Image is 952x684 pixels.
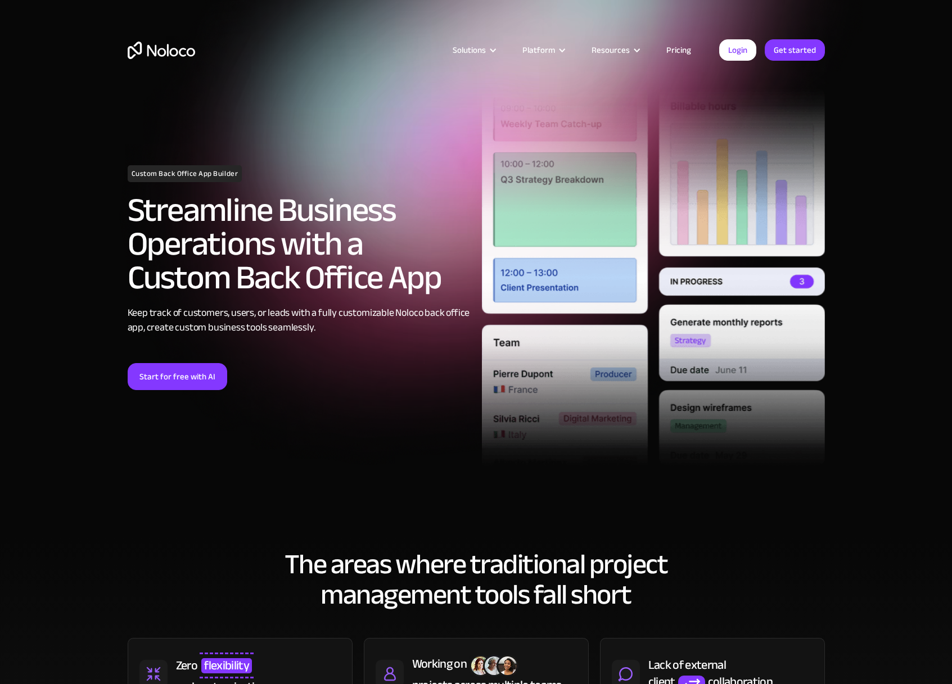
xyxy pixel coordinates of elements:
[128,363,227,390] a: Start for free with AI
[648,656,813,673] div: Lack of external
[592,43,630,57] div: Resources
[577,43,652,57] div: Resources
[652,43,705,57] a: Pricing
[439,43,508,57] div: Solutions
[128,165,242,182] h1: Custom Back Office App Builder
[765,39,825,61] a: Get started
[176,657,197,674] div: Zero
[508,43,577,57] div: Platform
[522,43,555,57] div: Platform
[128,306,471,335] div: Keep track of customers, users, or leads with a fully customizable Noloco back office app, create...
[201,658,252,673] span: flexibility
[453,43,486,57] div: Solutions
[128,193,471,295] h2: Streamline Business Operations with a Custom Back Office App
[128,42,195,59] a: home
[128,549,825,610] h2: The areas where traditional project management tools fall short
[719,39,756,61] a: Login
[412,655,467,672] div: Working on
